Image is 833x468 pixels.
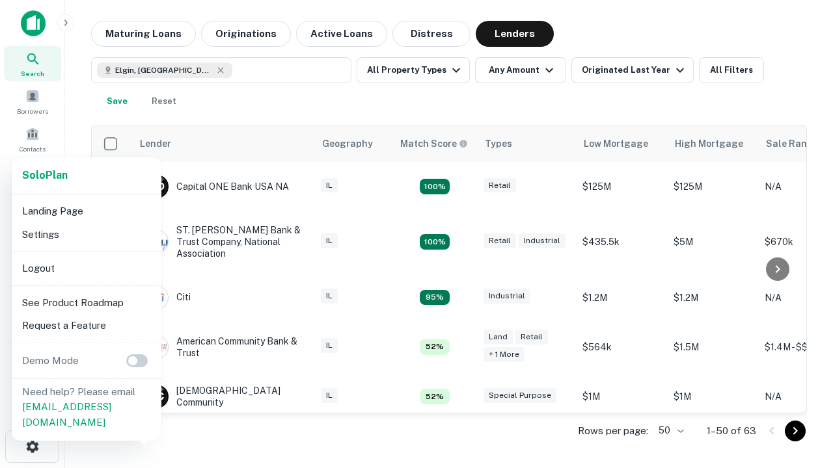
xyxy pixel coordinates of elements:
[17,257,156,280] li: Logout
[17,314,156,337] li: Request a Feature
[17,291,156,315] li: See Product Roadmap
[17,200,156,223] li: Landing Page
[22,401,111,428] a: [EMAIL_ADDRESS][DOMAIN_NAME]
[17,223,156,246] li: Settings
[22,384,151,430] p: Need help? Please email
[22,168,68,183] a: SoloPlan
[17,353,84,369] p: Demo Mode
[768,364,833,426] iframe: Chat Widget
[22,169,68,181] strong: Solo Plan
